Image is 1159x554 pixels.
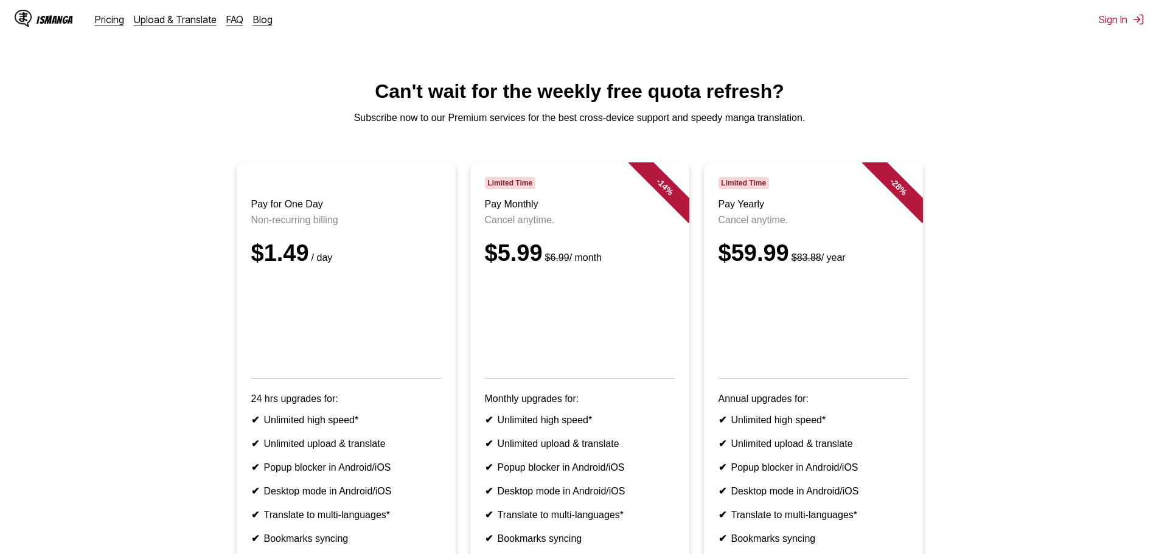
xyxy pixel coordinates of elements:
b: ✔ [719,415,726,425]
h3: Pay for One Day [251,199,441,210]
b: ✔ [485,533,493,544]
b: ✔ [251,462,259,473]
li: Popup blocker in Android/iOS [485,462,675,473]
li: Translate to multi-languages* [485,509,675,521]
li: Bookmarks syncing [251,533,441,544]
small: / day [309,252,333,263]
p: Cancel anytime. [485,215,675,226]
b: ✔ [251,486,259,496]
b: ✔ [719,486,726,496]
b: ✔ [251,533,259,544]
b: ✔ [485,486,493,496]
li: Bookmarks syncing [485,533,675,544]
b: ✔ [485,415,493,425]
li: Unlimited high speed* [251,414,441,426]
li: Popup blocker in Android/iOS [251,462,441,473]
b: ✔ [719,438,726,449]
li: Unlimited upload & translate [485,438,675,449]
b: ✔ [485,510,493,520]
p: Cancel anytime. [719,215,908,226]
a: IsManga LogoIsManga [15,10,95,29]
iframe: PayPal [485,281,675,361]
a: FAQ [226,13,243,26]
li: Translate to multi-languages* [719,509,908,521]
span: Limited Time [485,177,535,189]
button: Sign In [1099,13,1144,26]
b: ✔ [251,415,259,425]
li: Unlimited upload & translate [719,438,908,449]
h3: Pay Yearly [719,199,908,210]
b: ✔ [251,438,259,449]
img: IsManga Logo [15,10,32,27]
div: IsManga [37,14,73,26]
p: Monthly upgrades for: [485,393,675,404]
li: Popup blocker in Android/iOS [719,462,908,473]
div: $59.99 [719,240,908,266]
h1: Can't wait for the weekly free quota refresh? [10,80,1149,103]
li: Translate to multi-languages* [251,509,441,521]
a: Pricing [95,13,124,26]
span: Limited Time [719,177,769,189]
p: Annual upgrades for: [719,393,908,404]
b: ✔ [719,533,726,544]
li: Unlimited high speed* [485,414,675,426]
div: $5.99 [485,240,675,266]
b: ✔ [485,462,493,473]
a: Upload & Translate [134,13,217,26]
iframe: PayPal [719,281,908,361]
b: ✔ [719,462,726,473]
p: Non-recurring billing [251,215,441,226]
p: Subscribe now to our Premium services for the best cross-device support and speedy manga translat... [10,113,1149,123]
s: $6.99 [545,252,569,263]
li: Desktop mode in Android/iOS [251,485,441,497]
b: ✔ [485,438,493,449]
li: Unlimited upload & translate [251,438,441,449]
li: Bookmarks syncing [719,533,908,544]
iframe: PayPal [251,281,441,361]
li: Unlimited high speed* [719,414,908,426]
p: 24 hrs upgrades for: [251,393,441,404]
b: ✔ [251,510,259,520]
small: / year [789,252,846,263]
s: $83.88 [792,252,821,263]
div: $1.49 [251,240,441,266]
b: ✔ [719,510,726,520]
h3: Pay Monthly [485,199,675,210]
div: - 28 % [861,150,935,223]
small: / month [543,252,602,263]
div: - 14 % [628,150,701,223]
img: Sign out [1132,13,1144,26]
li: Desktop mode in Android/iOS [719,485,908,497]
a: Blog [253,13,273,26]
li: Desktop mode in Android/iOS [485,485,675,497]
